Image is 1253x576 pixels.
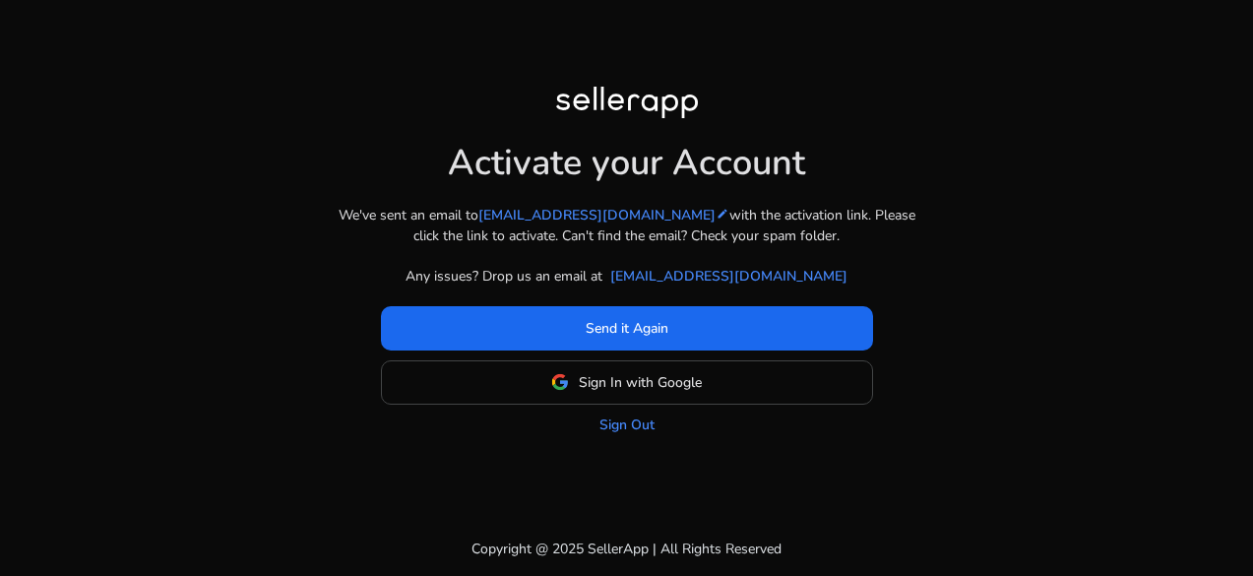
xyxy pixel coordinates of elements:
[586,318,668,339] span: Send it Again
[610,266,847,287] a: [EMAIL_ADDRESS][DOMAIN_NAME]
[551,373,569,391] img: google-logo.svg
[381,306,873,351] button: Send it Again
[406,266,602,287] p: Any issues? Drop us an email at
[478,205,729,225] a: [EMAIL_ADDRESS][DOMAIN_NAME]
[381,360,873,405] button: Sign In with Google
[332,205,922,246] p: We've sent an email to with the activation link. Please click the link to activate. Can't find th...
[579,372,702,393] span: Sign In with Google
[716,207,729,221] mat-icon: edit
[448,126,805,184] h1: Activate your Account
[599,415,655,435] a: Sign Out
